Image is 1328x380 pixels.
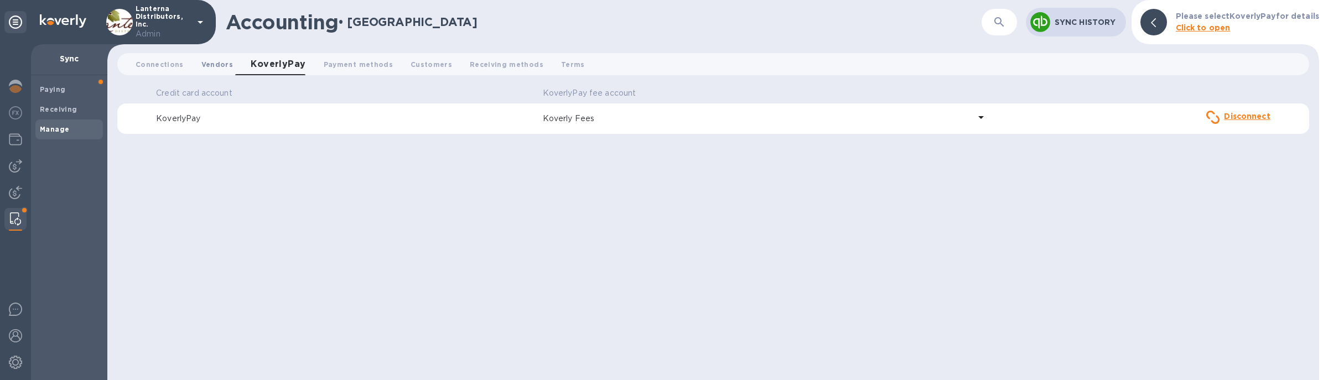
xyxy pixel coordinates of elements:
[1055,17,1117,28] p: Sync History
[201,59,233,70] span: Vendors
[1176,12,1320,20] b: Please select KoverlyPay for details
[338,15,478,29] h2: • [GEOGRAPHIC_DATA]
[251,56,306,72] span: KoverlyPay
[9,133,22,146] img: Wallets
[9,106,22,119] img: Foreign exchange
[543,87,651,99] span: KoverlyPay fee account
[4,11,27,33] div: Unpin categories
[156,113,533,124] p: KoverlyPay
[226,11,338,34] h1: Accounting
[543,87,636,99] p: KoverlyPay fee account
[156,87,232,99] p: Credit card account
[156,87,247,99] span: Credit card account
[136,28,191,40] p: Admin
[136,59,184,70] span: Connections
[40,105,77,113] b: Receiving
[40,53,98,64] p: Sync
[1224,112,1270,121] a: Disconnect
[561,59,585,70] span: Terms
[470,59,543,70] span: Receiving methods
[40,85,65,93] b: Paying
[40,14,86,28] img: Logo
[136,5,191,40] p: Lanterna Distributors, Inc.
[411,59,452,70] span: Customers
[1176,23,1231,32] b: Click to open
[543,113,970,124] p: Koverly Fees
[40,125,69,133] b: Manage
[324,59,393,70] span: Payment methods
